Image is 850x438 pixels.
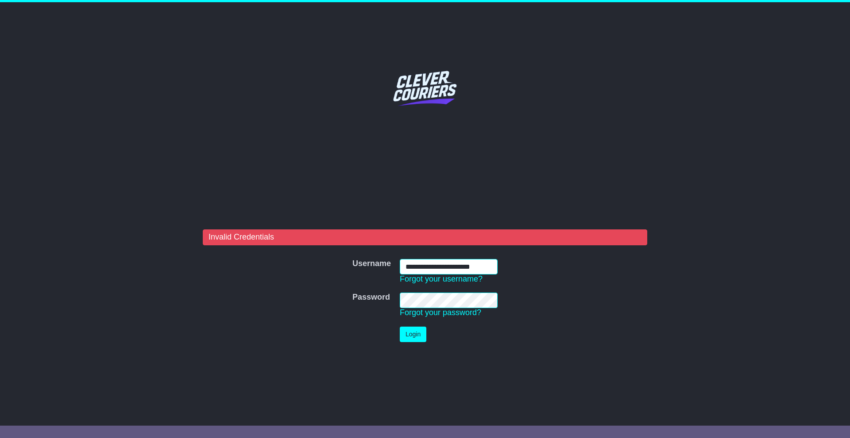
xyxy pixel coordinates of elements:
a: Forgot your password? [400,308,481,317]
button: Login [400,327,426,342]
div: Invalid Credentials [203,229,647,245]
label: Password [352,293,390,302]
a: Forgot your username? [400,274,483,283]
img: Clever Couriers [387,50,463,126]
label: Username [352,259,391,269]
